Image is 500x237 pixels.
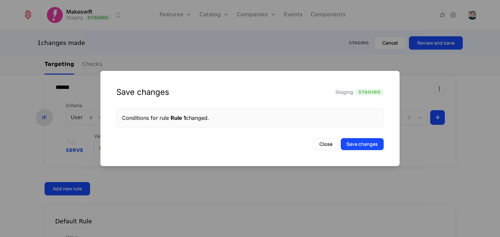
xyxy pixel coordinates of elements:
[122,114,378,122] div: Conditions for rule changed.
[341,138,384,150] button: Save changes
[356,89,384,96] span: Staging
[171,115,186,121] span: Rule 1
[335,89,353,96] span: Staging
[116,87,169,98] div: Save changes
[314,138,338,150] button: Close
